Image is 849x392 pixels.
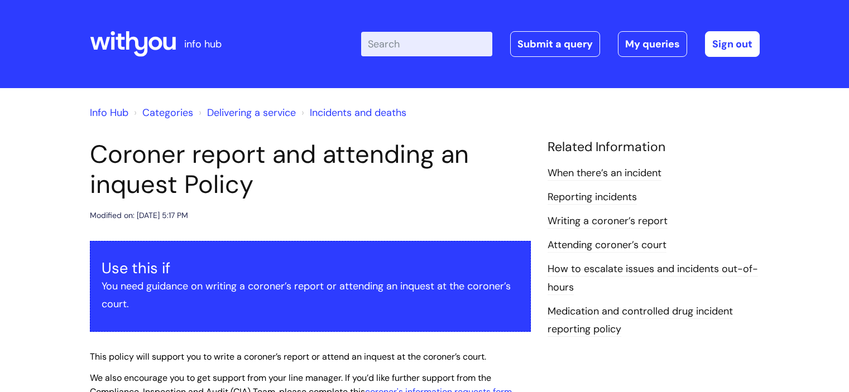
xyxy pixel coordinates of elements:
p: You need guidance on writing a coroner’s report or attending an inquest at the coroner’s court. [102,277,519,313]
a: Sign out [705,31,760,57]
a: Medication and controlled drug incident reporting policy [548,304,733,337]
li: Delivering a service [196,104,296,122]
a: Reporting incidents [548,190,637,205]
a: Info Hub [90,106,128,119]
div: | - [361,31,760,57]
a: Delivering a service [207,106,296,119]
div: Modified on: [DATE] 5:17 PM [90,209,188,222]
input: Search [361,32,492,56]
li: Incidents and deaths [299,104,406,122]
h4: Related Information [548,139,760,155]
a: Writing a coroner’s report [548,214,668,229]
a: Submit a query [510,31,600,57]
h1: Coroner report and attending an inquest Policy [90,139,531,200]
span: This policy will support you to write a coroner’s report or attend an inquest at the coroner’s co... [90,351,486,362]
a: My queries [618,31,687,57]
h3: Use this if [102,259,519,277]
li: Solution home [131,104,193,122]
p: info hub [184,35,222,53]
a: Incidents and deaths [310,106,406,119]
a: When there’s an incident [548,166,661,181]
a: Attending coroner’s court [548,238,666,253]
a: How to escalate issues and incidents out-of-hours [548,262,758,294]
a: Categories [142,106,193,119]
